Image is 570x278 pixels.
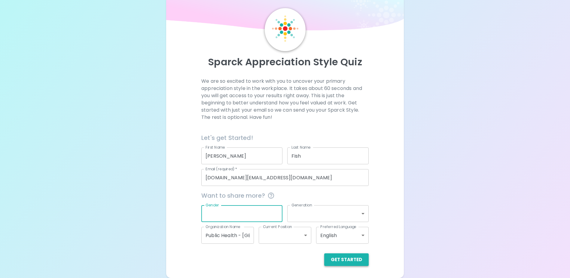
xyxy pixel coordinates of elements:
[316,227,369,244] div: English
[206,145,225,150] label: First Name
[291,202,312,208] label: Generation
[206,202,219,208] label: Gender
[206,224,240,229] label: Organization Name
[267,192,275,199] svg: This information is completely confidential and only used for aggregated appreciation studies at ...
[320,224,356,229] label: Preferred Language
[263,224,292,229] label: Current Position
[201,191,369,200] span: Want to share more?
[201,78,369,121] p: We are so excited to work with you to uncover your primary appreciation style in the workplace. I...
[324,253,369,266] button: Get Started
[206,166,237,171] label: Email (required)
[272,15,298,42] img: Sparck Logo
[291,145,310,150] label: Last Name
[201,133,369,143] h6: Let's get Started!
[173,56,396,68] p: Sparck Appreciation Style Quiz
